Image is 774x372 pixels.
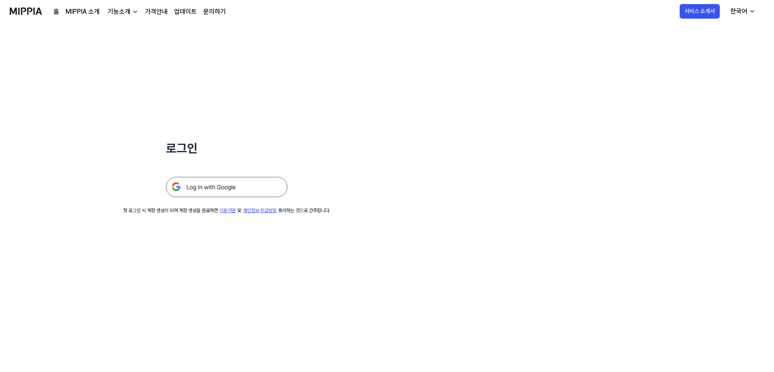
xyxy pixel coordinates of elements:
a: 문의하기 [203,7,226,17]
a: 이용약관 [219,208,236,213]
a: 가격안내 [145,7,168,17]
button: 기능소개 [106,7,138,17]
a: MIPPIA 소개 [66,7,100,17]
button: 한국어 [724,3,760,19]
a: 홈 [53,7,59,17]
a: 업데이트 [174,7,197,17]
h1: 로그인 [166,139,287,157]
img: down [132,9,138,15]
img: 구글 로그인 버튼 [166,177,287,197]
button: 서비스 소개서 [680,4,720,19]
div: 한국어 [729,6,749,16]
div: 기능소개 [106,7,132,17]
div: 첫 로그인 시 계정 생성이 되며 계정 생성을 완료하면 및 동의하는 것으로 간주합니다. [123,207,330,214]
a: 개인정보 취급방침 [243,208,276,213]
